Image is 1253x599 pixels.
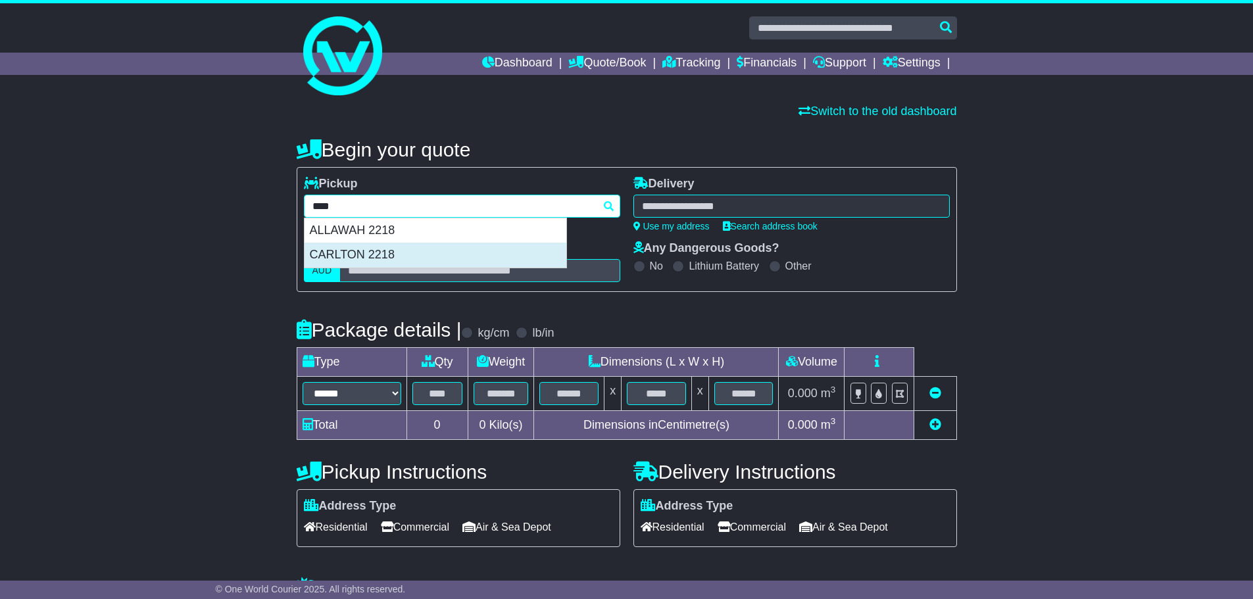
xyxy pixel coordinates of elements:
[297,139,957,160] h4: Begin your quote
[216,584,406,594] span: © One World Courier 2025. All rights reserved.
[821,418,836,431] span: m
[723,221,818,231] a: Search address book
[532,326,554,341] label: lb/in
[297,348,406,377] td: Type
[297,319,462,341] h4: Package details |
[798,105,956,118] a: Switch to the old dashboard
[305,243,566,268] div: CARLTON 2218
[831,385,836,395] sup: 3
[468,348,534,377] td: Weight
[304,259,341,282] label: AUD
[297,577,957,598] h4: Warranty & Insurance
[304,517,368,537] span: Residential
[641,499,733,514] label: Address Type
[641,517,704,537] span: Residential
[479,418,485,431] span: 0
[304,195,620,218] typeahead: Please provide city
[788,418,818,431] span: 0.000
[691,377,708,411] td: x
[568,53,646,75] a: Quote/Book
[831,416,836,426] sup: 3
[633,461,957,483] h4: Delivery Instructions
[534,348,779,377] td: Dimensions (L x W x H)
[462,517,551,537] span: Air & Sea Depot
[662,53,720,75] a: Tracking
[689,260,759,272] label: Lithium Battery
[297,461,620,483] h4: Pickup Instructions
[297,411,406,440] td: Total
[883,53,941,75] a: Settings
[406,411,468,440] td: 0
[821,387,836,400] span: m
[304,499,397,514] label: Address Type
[788,387,818,400] span: 0.000
[718,517,786,537] span: Commercial
[468,411,534,440] td: Kilo(s)
[929,387,941,400] a: Remove this item
[929,418,941,431] a: Add new item
[304,177,358,191] label: Pickup
[381,517,449,537] span: Commercial
[478,326,509,341] label: kg/cm
[779,348,845,377] td: Volume
[305,218,566,243] div: ALLAWAH 2218
[650,260,663,272] label: No
[737,53,797,75] a: Financials
[799,517,888,537] span: Air & Sea Depot
[604,377,622,411] td: x
[813,53,866,75] a: Support
[482,53,553,75] a: Dashboard
[633,241,779,256] label: Any Dangerous Goods?
[633,221,710,231] a: Use my address
[633,177,695,191] label: Delivery
[406,348,468,377] td: Qty
[534,411,779,440] td: Dimensions in Centimetre(s)
[785,260,812,272] label: Other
